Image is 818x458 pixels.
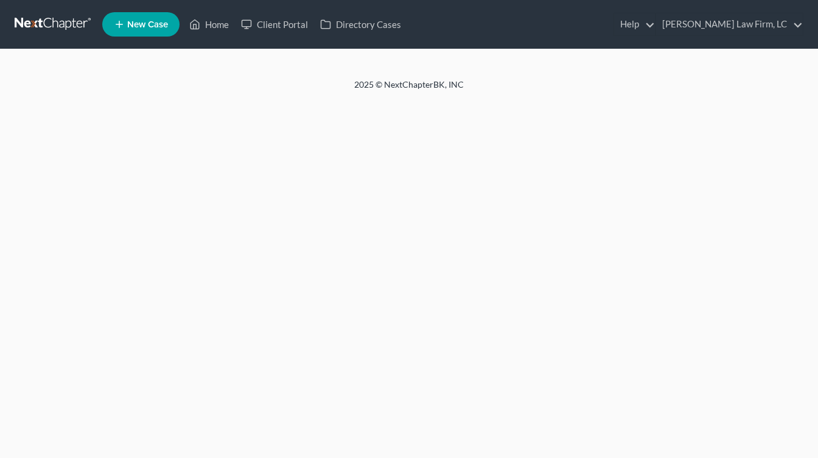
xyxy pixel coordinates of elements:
[62,79,756,100] div: 2025 © NextChapterBK, INC
[235,13,314,35] a: Client Portal
[314,13,407,35] a: Directory Cases
[183,13,235,35] a: Home
[102,12,180,37] new-legal-case-button: New Case
[614,13,655,35] a: Help
[656,13,803,35] a: [PERSON_NAME] Law Firm, LC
